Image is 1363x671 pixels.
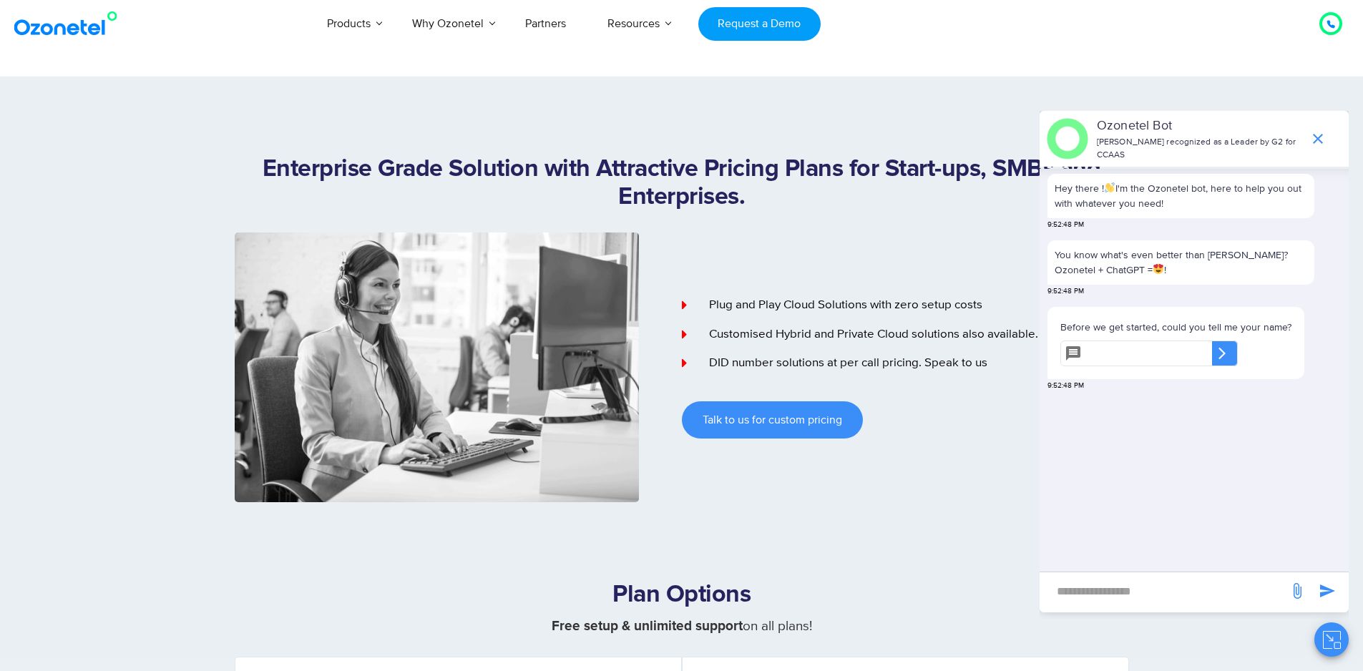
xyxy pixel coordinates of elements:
a: Talk to us for custom pricing [682,401,863,439]
p: You know what's even better than [PERSON_NAME]? Ozonetel + ChatGPT = ! [1055,248,1307,278]
span: send message [1313,577,1342,605]
h2: Plan Options [235,581,1129,609]
span: Plug and Play Cloud Solutions with zero setup costs [705,296,982,315]
p: Before we get started, could you tell me your name? [1060,320,1291,335]
a: Plug and Play Cloud Solutions with zero setup costs [682,296,1129,315]
p: Hey there ! I'm the Ozonetel bot, here to help you out with whatever you need! [1055,181,1307,211]
img: 😍 [1153,264,1163,274]
div: new-msg-input [1047,579,1281,605]
span: 9:52:48 PM [1047,286,1084,297]
strong: Free setup & unlimited support [552,619,743,633]
button: Close chat [1314,622,1349,657]
p: [PERSON_NAME] recognized as a Leader by G2 for CCAAS [1097,136,1302,162]
h1: Enterprise Grade Solution with Attractive Pricing Plans for Start-ups, SMBs and Enterprises. [235,155,1129,211]
span: on all plans! [552,618,812,635]
span: end chat or minimize [1304,124,1332,153]
p: Ozonetel Bot [1097,117,1302,136]
span: 9:52:48 PM [1047,381,1084,391]
span: Talk to us for custom pricing [703,414,842,426]
span: send message [1283,577,1311,605]
span: 9:52:48 PM [1047,220,1084,230]
img: header [1047,118,1088,160]
img: 👋 [1105,182,1115,192]
a: Request a Demo [698,7,821,41]
span: Customised Hybrid and Private Cloud solutions also available. Read More. [705,325,1103,344]
span: DID number solutions at per call pricing. Speak to us [705,354,987,373]
a: Customised Hybrid and Private Cloud solutions also available. Read More. [682,325,1129,344]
